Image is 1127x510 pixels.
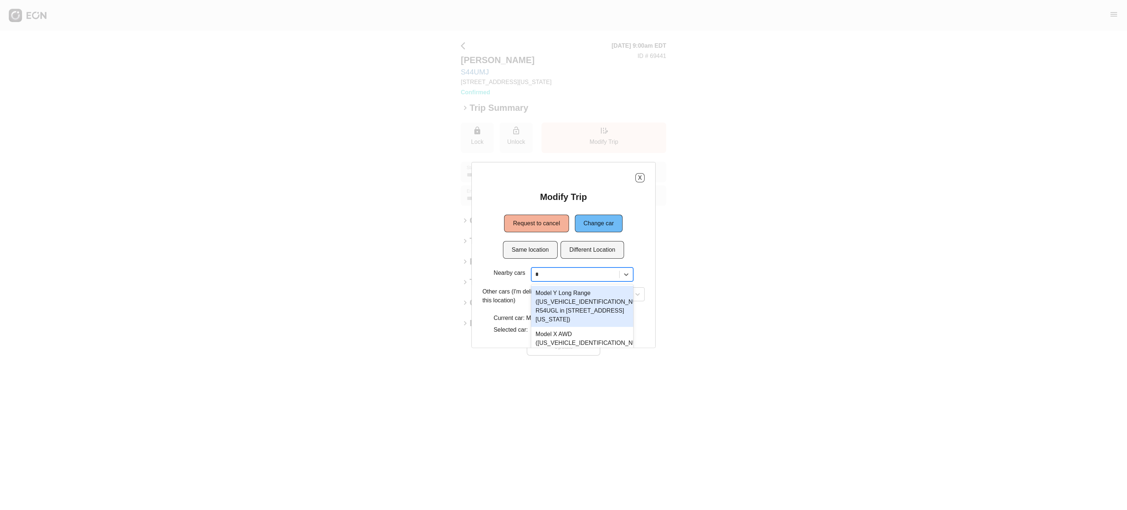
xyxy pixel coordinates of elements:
button: Different Location [561,241,624,259]
p: Other cars (I'm delivering to this location) [482,287,559,305]
button: X [635,173,645,182]
button: Request to cancel [504,215,569,232]
p: Selected car: [494,325,634,334]
p: Nearby cars [494,269,525,277]
p: Current car: Model Y Long Range (S44UMJ in 10451) [494,314,634,323]
div: Model X AWD ([US_VEHICLE_IDENTIFICATION_NUMBER] U34USC in [STREET_ADDRESS][US_STATE]) [531,327,633,368]
div: Model Y Long Range ([US_VEHICLE_IDENTIFICATION_NUMBER] R54UGL in [STREET_ADDRESS][US_STATE]) [531,286,633,327]
button: Change car [575,215,623,232]
h2: Modify Trip [540,191,587,203]
button: Same location [503,241,558,259]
